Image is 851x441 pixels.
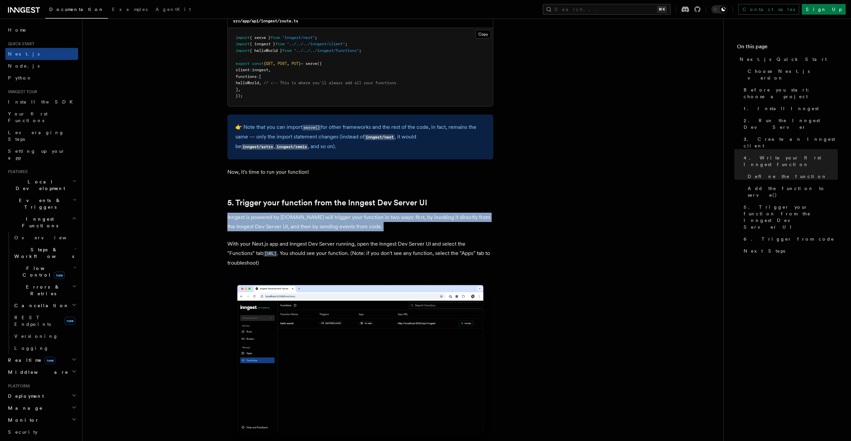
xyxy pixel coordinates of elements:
h4: On this page [737,43,838,53]
span: Events & Triggers [5,197,72,210]
span: Local Development [5,178,72,192]
span: ({ [317,61,322,66]
span: Choose Next.js version [748,68,838,81]
button: Realtimenew [5,354,78,366]
a: Choose Next.js version [745,65,838,84]
a: Next Steps [741,245,838,257]
span: serve [305,61,317,66]
span: Inngest tour [5,89,37,95]
a: Logging [12,342,78,354]
span: 5. Trigger your function from the Inngest Dev Server UI [744,204,838,230]
span: AgentKit [156,7,191,12]
a: 3. Create an Inngest client [741,133,838,152]
span: 4. Write your first Inngest function [744,154,838,168]
span: helloWorld [236,81,259,85]
span: Steps & Workflows [12,246,74,260]
span: from [282,48,292,53]
span: Deployment [5,393,44,399]
span: Middleware [5,369,68,375]
span: PUT [292,61,299,66]
a: 5. Trigger your function from the Inngest Dev Server UI [741,201,838,233]
span: Define the function [748,173,827,180]
span: Node.js [8,63,40,69]
code: inngest/remix [275,144,308,150]
span: Features [5,169,28,174]
code: inngest/astro [241,144,274,150]
span: inngest [252,68,268,72]
p: Inngest is powered by [DOMAIN_NAME] will trigger your function in two ways: first, by invoking it... [227,213,493,231]
span: 6. Trigger from code [744,236,834,242]
a: Setting up your app [5,145,78,164]
span: = [301,61,303,66]
span: 2. Run the Inngest Dev Server [744,117,838,130]
span: Manage [5,405,43,411]
a: AgentKit [152,2,195,18]
p: 👉 Note that you can import for other frameworks and the rest of the code, in fact, remains the sa... [235,122,485,151]
a: Next.js Quick Start [737,53,838,65]
span: , [287,61,289,66]
span: REST Endpoints [14,315,51,327]
p: With your Next.js app and Inngest Dev Server running, open the Inngest Dev Server UI and select t... [227,239,493,268]
span: "../../../inngest/client" [287,42,345,46]
a: Install the SDK [5,96,78,108]
a: Your first Functions [5,108,78,126]
span: Next Steps [744,248,785,254]
span: Examples [112,7,148,12]
span: Before you start: choose a project [744,87,838,100]
button: Monitor [5,414,78,426]
span: Inngest Functions [5,216,72,229]
span: Logging [14,345,49,351]
span: Realtime [5,357,56,363]
span: Python [8,75,32,81]
button: Inngest Functions [5,213,78,232]
button: Toggle dark mode [711,5,727,13]
span: ; [345,42,347,46]
span: new [54,272,65,279]
code: serve() [302,125,321,130]
span: Overview [14,235,83,240]
span: functions [236,74,257,79]
kbd: ⌘K [657,6,667,13]
span: , [259,81,261,85]
span: Cancellation [12,302,69,309]
span: GET [266,61,273,66]
a: 5. Trigger your function from the Inngest Dev Server UI [227,198,427,207]
span: from [275,42,285,46]
span: , [268,68,271,72]
span: from [271,35,280,40]
span: { inngest } [250,42,275,46]
code: inngest/next [364,134,395,140]
span: } [299,61,301,66]
button: Errors & Retries [12,281,78,300]
span: [ [259,74,261,79]
span: Documentation [49,7,104,12]
span: : [250,68,252,72]
button: Flow Controlnew [12,262,78,281]
a: 4. Write your first Inngest function [741,152,838,170]
a: [URL] [263,250,277,256]
span: import [236,48,250,53]
button: Events & Triggers [5,194,78,213]
a: Sign Up [802,4,846,15]
span: Flow Control [12,265,73,278]
button: Middleware [5,366,78,378]
button: Search...⌘K [543,4,670,15]
span: Add the function to serve() [748,185,838,198]
span: Quick start [5,41,34,47]
a: Examples [108,2,152,18]
div: Inngest Functions [5,232,78,354]
span: import [236,35,250,40]
span: , [273,61,275,66]
span: Security [8,429,38,435]
code: src/app/api/inngest/route.ts [233,19,298,23]
a: Overview [12,232,78,244]
button: Manage [5,402,78,414]
a: Define the function [745,170,838,182]
p: Now, it's time to run your function! [227,167,493,177]
span: export [236,61,250,66]
span: Platform [5,383,30,389]
span: : [257,74,259,79]
a: Home [5,24,78,36]
a: Add the function to serve() [745,182,838,201]
span: import [236,42,250,46]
